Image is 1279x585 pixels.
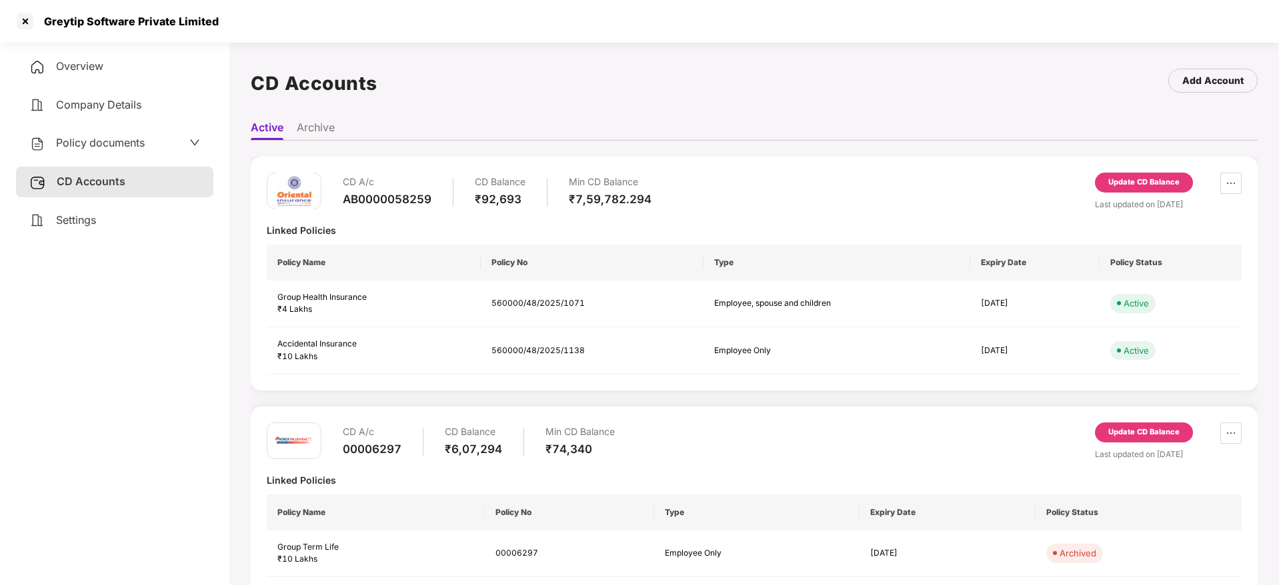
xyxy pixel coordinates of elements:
span: CD Accounts [57,175,125,188]
div: ₹92,693 [475,192,525,207]
img: svg+xml;base64,PHN2ZyB3aWR0aD0iMjUiIGhlaWdodD0iMjQiIHZpZXdCb3g9IjAgMCAyNSAyNCIgZmlsbD0ibm9uZSIgeG... [29,175,46,191]
span: Overview [56,59,103,73]
div: Accidental Insurance [277,338,470,350]
div: Archived [1060,546,1096,560]
img: oi.png [274,171,314,211]
button: ellipsis [1220,173,1242,194]
div: Add Account [1182,73,1244,88]
img: svg+xml;base64,PHN2ZyB4bWxucz0iaHR0cDovL3d3dy53My5vcmcvMjAwMC9zdmciIHdpZHRoPSIyNCIgaGVpZ2h0PSIyNC... [29,213,45,229]
li: Archive [297,121,335,140]
div: ₹7,59,782.294 [569,192,652,207]
div: CD A/c [343,173,431,192]
div: Employee Only [714,344,861,357]
td: 00006297 [485,530,654,578]
td: [DATE] [860,530,1036,578]
div: ₹6,07,294 [445,442,502,456]
span: Policy documents [56,136,145,149]
div: Active [1124,296,1149,310]
td: [DATE] [970,281,1100,328]
img: iciciprud.png [274,420,314,460]
td: [DATE] [970,327,1100,374]
th: Type [704,245,971,281]
div: Group Term Life [277,541,474,554]
div: CD A/c [343,422,401,442]
button: ellipsis [1220,422,1242,444]
span: ₹4 Lakhs [277,304,312,314]
div: Last updated on [DATE] [1095,198,1242,211]
div: Min CD Balance [545,422,615,442]
span: down [189,137,200,148]
th: Expiry Date [860,494,1036,530]
div: Update CD Balance [1108,177,1180,189]
li: Active [251,121,283,140]
div: Min CD Balance [569,173,652,192]
th: Policy Name [267,245,481,281]
div: Greytip Software Private Limited [36,15,219,28]
img: svg+xml;base64,PHN2ZyB4bWxucz0iaHR0cDovL3d3dy53My5vcmcvMjAwMC9zdmciIHdpZHRoPSIyNCIgaGVpZ2h0PSIyNC... [29,136,45,152]
th: Policy No [481,245,703,281]
span: ₹10 Lakhs [277,351,317,361]
div: Linked Policies [267,224,1242,237]
th: Policy Name [267,494,485,530]
div: ₹74,340 [545,442,615,456]
div: Last updated on [DATE] [1095,448,1242,460]
th: Type [654,494,860,530]
span: ₹10 Lakhs [277,554,317,564]
div: CD Balance [475,173,525,192]
div: Update CD Balance [1108,426,1180,438]
div: Linked Policies [267,474,1242,486]
div: AB0000058259 [343,192,431,207]
th: Policy Status [1036,494,1242,530]
div: Group Health Insurance [277,291,470,304]
span: Settings [56,213,96,227]
img: svg+xml;base64,PHN2ZyB4bWxucz0iaHR0cDovL3d3dy53My5vcmcvMjAwMC9zdmciIHdpZHRoPSIyNCIgaGVpZ2h0PSIyNC... [29,97,45,113]
div: Employee, spouse and children [714,297,861,310]
th: Policy No [485,494,654,530]
td: 560000/48/2025/1138 [481,327,703,374]
span: ellipsis [1221,178,1241,189]
th: Policy Status [1100,245,1242,281]
div: Employee Only [665,547,812,560]
span: ellipsis [1221,428,1241,438]
span: Company Details [56,98,141,111]
div: 00006297 [343,442,401,456]
th: Expiry Date [970,245,1100,281]
div: Active [1124,344,1149,357]
div: CD Balance [445,422,502,442]
h1: CD Accounts [251,69,377,98]
img: svg+xml;base64,PHN2ZyB4bWxucz0iaHR0cDovL3d3dy53My5vcmcvMjAwMC9zdmciIHdpZHRoPSIyNCIgaGVpZ2h0PSIyNC... [29,59,45,75]
td: 560000/48/2025/1071 [481,281,703,328]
